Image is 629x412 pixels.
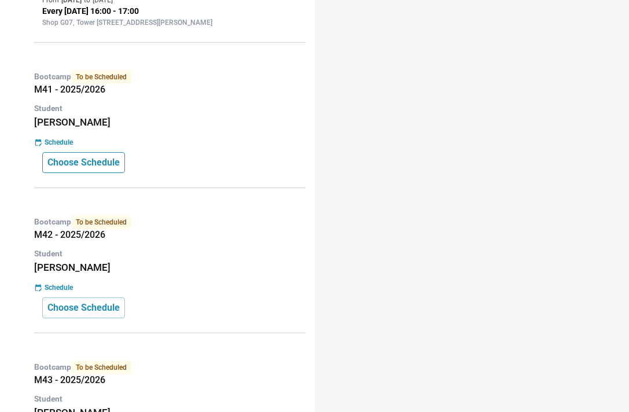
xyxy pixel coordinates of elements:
h6: [PERSON_NAME] [34,115,306,130]
p: Bootcamp [34,215,306,229]
p: Bootcamp [34,360,306,374]
h5: M42 - 2025/2026 [34,229,306,241]
h6: [PERSON_NAME] [34,260,306,275]
button: Choose Schedule [42,297,125,318]
p: Student [34,393,306,405]
p: Every [DATE] 16:00 - 17:00 [42,5,297,17]
h5: M41 - 2025/2026 [34,84,306,95]
p: Student [34,248,306,260]
p: Choose Schedule [47,301,120,315]
p: Schedule [45,137,73,148]
p: Choose Schedule [47,156,120,170]
p: Bootcamp [34,70,306,84]
p: Student [34,102,306,115]
span: To be Scheduled [71,70,131,84]
button: Choose Schedule [42,152,125,173]
p: Schedule [45,282,73,293]
span: To be Scheduled [71,360,131,374]
h5: M43 - 2025/2026 [34,374,306,386]
p: Shop G07, Tower [STREET_ADDRESS][PERSON_NAME] [42,17,297,28]
span: To be Scheduled [71,215,131,229]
